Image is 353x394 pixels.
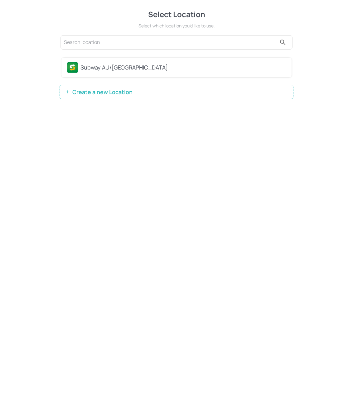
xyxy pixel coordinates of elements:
div: Subway AU/[GEOGRAPHIC_DATA] [80,63,286,72]
button: Create a new Location [60,85,293,99]
button: search [277,36,289,49]
img: avatar [67,62,78,73]
div: Select Location [60,9,293,20]
div: Select which location you’d like to use. [60,22,293,29]
span: Create a new Location [69,89,136,95]
input: Search location [64,37,277,47]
